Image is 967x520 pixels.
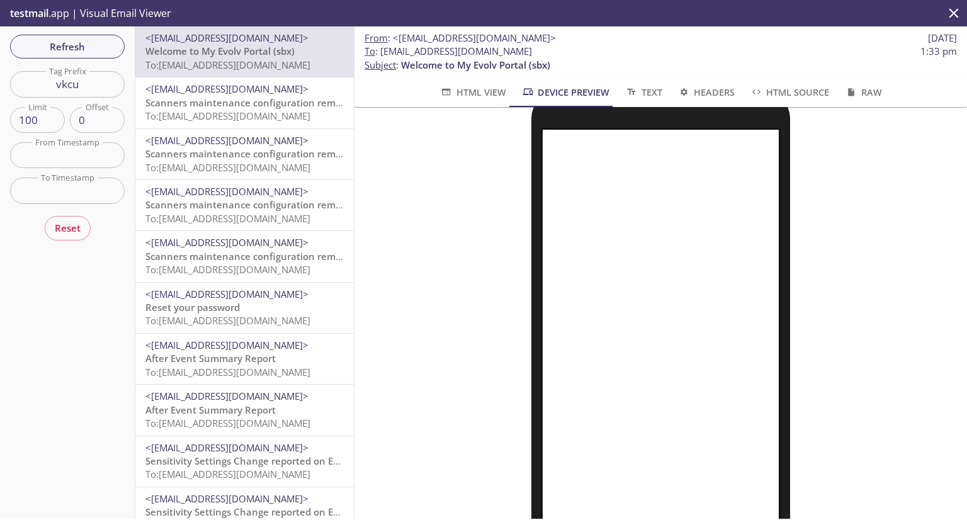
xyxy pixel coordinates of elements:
[145,161,310,174] span: To: [EMAIL_ADDRESS][DOMAIN_NAME]
[365,59,396,71] span: Subject
[844,84,881,100] span: Raw
[145,455,567,467] span: Sensitivity Settings Change reported on EXPR01189, HQ, Evolv Technology at [DATE] 19:11:00
[135,180,354,230] div: <[EMAIL_ADDRESS][DOMAIN_NAME]>Scanners maintenance configuration reminderTo:[EMAIL_ADDRESS][DOMAI...
[145,492,308,505] span: <[EMAIL_ADDRESS][DOMAIN_NAME]>
[145,59,310,71] span: To: [EMAIL_ADDRESS][DOMAIN_NAME]
[145,110,310,122] span: To: [EMAIL_ADDRESS][DOMAIN_NAME]
[145,31,308,44] span: <[EMAIL_ADDRESS][DOMAIN_NAME]>
[365,45,375,57] span: To
[135,334,354,384] div: <[EMAIL_ADDRESS][DOMAIN_NAME]>After Event Summary ReportTo:[EMAIL_ADDRESS][DOMAIN_NAME]
[145,390,308,402] span: <[EMAIL_ADDRESS][DOMAIN_NAME]>
[145,288,308,300] span: <[EMAIL_ADDRESS][DOMAIN_NAME]>
[145,96,359,109] span: Scanners maintenance configuration reminder
[145,250,359,263] span: Scanners maintenance configuration reminder
[625,84,662,100] span: Text
[145,301,240,314] span: Reset your password
[145,417,310,429] span: To: [EMAIL_ADDRESS][DOMAIN_NAME]
[145,147,359,160] span: Scanners maintenance configuration reminder
[145,352,276,365] span: After Event Summary Report
[135,385,354,435] div: <[EMAIL_ADDRESS][DOMAIN_NAME]>After Event Summary ReportTo:[EMAIL_ADDRESS][DOMAIN_NAME]
[145,314,310,327] span: To: [EMAIL_ADDRESS][DOMAIN_NAME]
[145,82,308,95] span: <[EMAIL_ADDRESS][DOMAIN_NAME]>
[145,468,310,480] span: To: [EMAIL_ADDRESS][DOMAIN_NAME]
[750,84,829,100] span: HTML Source
[145,263,310,276] span: To: [EMAIL_ADDRESS][DOMAIN_NAME]
[439,84,506,100] span: HTML View
[135,77,354,128] div: <[EMAIL_ADDRESS][DOMAIN_NAME]>Scanners maintenance configuration reminderTo:[EMAIL_ADDRESS][DOMAI...
[145,506,567,518] span: Sensitivity Settings Change reported on EXPR01189, HQ, Evolv Technology at [DATE] 18:54:37
[145,236,308,249] span: <[EMAIL_ADDRESS][DOMAIN_NAME]>
[145,441,308,454] span: <[EMAIL_ADDRESS][DOMAIN_NAME]>
[135,283,354,333] div: <[EMAIL_ADDRESS][DOMAIN_NAME]>Reset your passwordTo:[EMAIL_ADDRESS][DOMAIN_NAME]
[920,45,957,58] span: 1:33 pm
[145,134,308,147] span: <[EMAIL_ADDRESS][DOMAIN_NAME]>
[677,84,735,100] span: Headers
[928,31,957,45] span: [DATE]
[145,366,310,378] span: To: [EMAIL_ADDRESS][DOMAIN_NAME]
[145,198,359,211] span: Scanners maintenance configuration reminder
[10,35,125,59] button: Refresh
[135,436,354,487] div: <[EMAIL_ADDRESS][DOMAIN_NAME]>Sensitivity Settings Change reported on EXPR01189, HQ, Evolv Techno...
[145,185,308,198] span: <[EMAIL_ADDRESS][DOMAIN_NAME]>
[521,84,609,100] span: Device Preview
[45,216,91,240] button: Reset
[145,404,276,416] span: After Event Summary Report
[393,31,556,44] span: <[EMAIL_ADDRESS][DOMAIN_NAME]>
[10,6,48,20] span: testmail
[55,220,81,236] span: Reset
[365,45,957,72] p: :
[135,129,354,179] div: <[EMAIL_ADDRESS][DOMAIN_NAME]>Scanners maintenance configuration reminderTo:[EMAIL_ADDRESS][DOMAI...
[145,212,310,225] span: To: [EMAIL_ADDRESS][DOMAIN_NAME]
[145,45,295,57] span: Welcome to My Evolv Portal (sbx)
[365,31,556,45] span: :
[365,31,388,44] span: From
[135,231,354,281] div: <[EMAIL_ADDRESS][DOMAIN_NAME]>Scanners maintenance configuration reminderTo:[EMAIL_ADDRESS][DOMAI...
[145,339,308,351] span: <[EMAIL_ADDRESS][DOMAIN_NAME]>
[401,59,550,71] span: Welcome to My Evolv Portal (sbx)
[135,26,354,77] div: <[EMAIL_ADDRESS][DOMAIN_NAME]>Welcome to My Evolv Portal (sbx)To:[EMAIL_ADDRESS][DOMAIN_NAME]
[365,45,532,58] span: : [EMAIL_ADDRESS][DOMAIN_NAME]
[20,38,115,55] span: Refresh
